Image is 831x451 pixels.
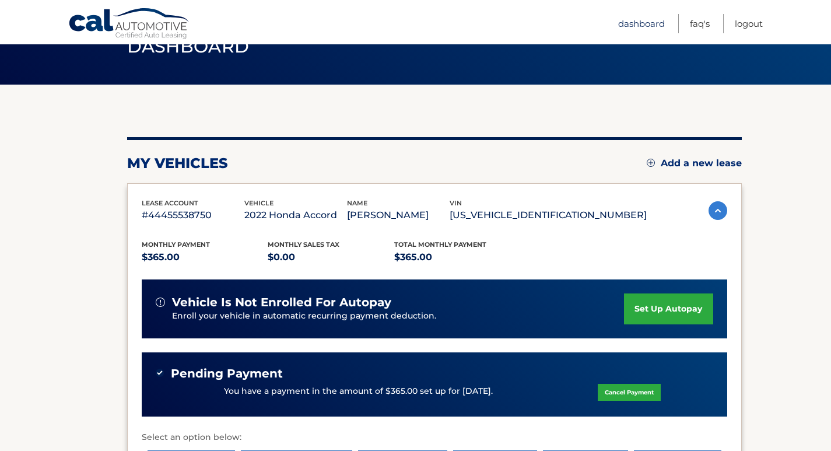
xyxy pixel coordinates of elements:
a: set up autopay [624,293,713,324]
span: Monthly sales Tax [268,240,339,249]
a: Add a new lease [647,158,742,169]
span: vehicle [244,199,274,207]
p: $0.00 [268,249,394,265]
a: FAQ's [690,14,710,33]
a: Cancel Payment [598,384,661,401]
img: accordion-active.svg [709,201,727,220]
span: Pending Payment [171,366,283,381]
span: vehicle is not enrolled for autopay [172,295,391,310]
p: 2022 Honda Accord [244,207,347,223]
a: Cal Automotive [68,8,191,41]
span: name [347,199,367,207]
span: Total Monthly Payment [394,240,486,249]
p: $365.00 [394,249,521,265]
span: Monthly Payment [142,240,210,249]
p: #44455538750 [142,207,244,223]
img: add.svg [647,159,655,167]
img: check-green.svg [156,369,164,377]
img: alert-white.svg [156,298,165,307]
span: lease account [142,199,198,207]
span: vin [450,199,462,207]
p: You have a payment in the amount of $365.00 set up for [DATE]. [224,385,493,398]
p: [US_VEHICLE_IDENTIFICATION_NUMBER] [450,207,647,223]
span: Dashboard [127,36,250,57]
h2: my vehicles [127,155,228,172]
p: Enroll your vehicle in automatic recurring payment deduction. [172,310,625,323]
a: Dashboard [618,14,665,33]
p: Select an option below: [142,431,727,445]
p: [PERSON_NAME] [347,207,450,223]
a: Logout [735,14,763,33]
p: $365.00 [142,249,268,265]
